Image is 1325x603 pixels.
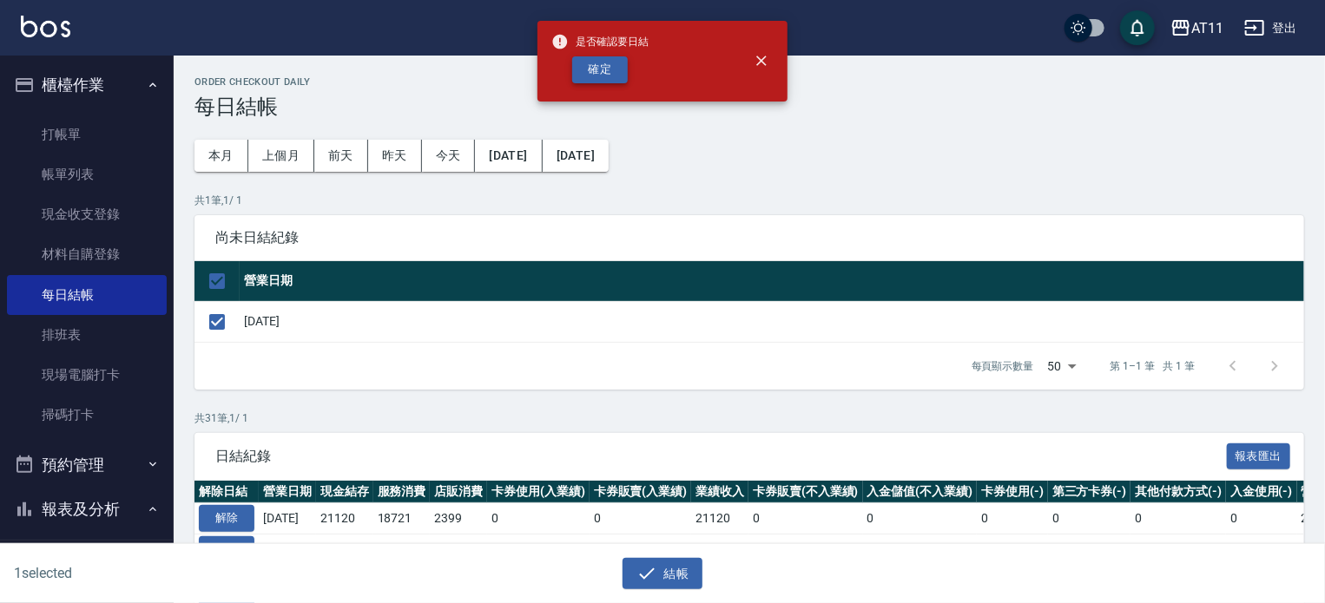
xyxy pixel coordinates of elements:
button: save [1120,10,1155,45]
span: 日結紀錄 [215,448,1227,465]
td: 18721 [373,503,431,534]
td: 0 [863,534,978,566]
th: 營業日期 [240,261,1304,302]
button: 櫃檯作業 [7,62,167,108]
button: 解除 [199,505,254,532]
th: 入金使用(-) [1226,481,1297,503]
a: 掃碼打卡 [7,395,167,435]
th: 解除日結 [194,481,259,503]
td: 0 [1048,534,1131,566]
th: 卡券販賣(不入業績) [748,481,863,503]
td: 0 [590,534,692,566]
button: 上個月 [248,140,314,172]
a: 材料自購登錄 [7,234,167,274]
p: 第 1–1 筆 共 1 筆 [1111,358,1195,374]
td: 0 [748,534,863,566]
div: 50 [1041,343,1083,390]
h2: Order checkout daily [194,76,1304,88]
th: 入金儲值(不入業績) [863,481,978,503]
button: 解除 [199,536,254,563]
th: 第三方卡券(-) [1048,481,1131,503]
td: 9930 [316,534,373,566]
img: Logo [21,16,70,37]
td: 0 [863,503,978,534]
p: 共 31 筆, 1 / 1 [194,410,1304,426]
a: 現場電腦打卡 [7,355,167,395]
button: 報表及分析 [7,487,167,532]
td: 0 [748,503,863,534]
td: [DATE] [240,301,1304,342]
a: 帳單列表 [7,154,167,194]
button: 登出 [1237,12,1304,44]
div: AT11 [1191,17,1223,39]
th: 其他付款方式(-) [1131,481,1226,503]
span: 尚未日結紀錄 [215,229,1283,246]
td: 0 [977,534,1048,566]
a: 報表目錄 [7,539,167,579]
td: 21120 [691,503,748,534]
button: 確定 [572,56,628,83]
a: 每日結帳 [7,275,167,315]
h6: 1 selected [14,562,328,584]
th: 卡券使用(入業績) [487,481,590,503]
h3: 每日結帳 [194,95,1304,119]
button: [DATE] [543,140,609,172]
button: 結帳 [623,558,703,590]
td: 11375 [691,534,748,566]
td: 0 [487,534,590,566]
td: 0 [1048,503,1131,534]
p: 每頁顯示數量 [972,358,1034,374]
button: 昨天 [368,140,422,172]
th: 營業日期 [259,481,316,503]
button: 報表匯出 [1227,443,1291,470]
th: 服務消費 [373,481,431,503]
td: 0 [1131,503,1226,534]
td: 0 [487,503,590,534]
td: 0 [1226,534,1297,566]
button: 預約管理 [7,442,167,488]
a: 現金收支登錄 [7,194,167,234]
th: 卡券販賣(入業績) [590,481,692,503]
a: 排班表 [7,315,167,355]
a: 打帳單 [7,115,167,154]
td: [DATE] [259,534,316,566]
a: 報表匯出 [1227,447,1291,463]
button: [DATE] [475,140,542,172]
th: 卡券使用(-) [977,481,1048,503]
td: 21120 [316,503,373,534]
td: -250 [1131,534,1226,566]
button: AT11 [1163,10,1230,46]
td: 11375 [373,534,431,566]
td: 2399 [430,503,487,534]
span: 是否確認要日結 [551,33,649,50]
th: 店販消費 [430,481,487,503]
td: 0 [590,503,692,534]
td: [DATE] [259,503,316,534]
button: 今天 [422,140,476,172]
button: 本月 [194,140,248,172]
td: 0 [977,503,1048,534]
td: 0 [1226,503,1297,534]
button: close [742,42,781,80]
th: 現金結存 [316,481,373,503]
button: 前天 [314,140,368,172]
td: 0 [430,534,487,566]
th: 業績收入 [691,481,748,503]
p: 共 1 筆, 1 / 1 [194,193,1304,208]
